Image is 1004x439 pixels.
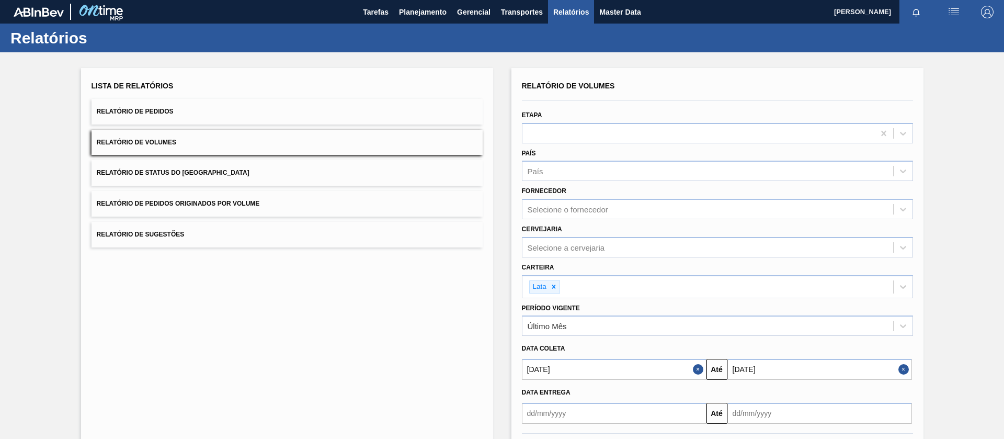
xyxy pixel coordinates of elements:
img: Logout [981,6,994,18]
span: Relatório de Status do [GEOGRAPHIC_DATA] [97,169,249,176]
input: dd/mm/yyyy [522,359,706,380]
button: Close [693,359,706,380]
span: Relatório de Volumes [522,82,615,90]
div: Último Mês [528,322,567,331]
span: Data coleta [522,345,565,352]
span: Relatório de Pedidos Originados por Volume [97,200,260,207]
span: Gerencial [457,6,490,18]
div: Selecione o fornecedor [528,205,608,214]
button: Até [706,403,727,424]
button: Até [706,359,727,380]
h1: Relatórios [10,32,196,44]
button: Relatório de Pedidos [92,99,483,125]
img: TNhmsLtSVTkK8tSr43FrP2fwEKptu5GPRR3wAAAABJRU5ErkJggg== [14,7,64,17]
button: Relatório de Status do [GEOGRAPHIC_DATA] [92,160,483,186]
label: Cervejaria [522,226,562,233]
span: Tarefas [363,6,389,18]
label: Período Vigente [522,305,580,312]
button: Close [898,359,912,380]
span: Planejamento [399,6,447,18]
button: Relatório de Pedidos Originados por Volume [92,191,483,217]
button: Relatório de Volumes [92,130,483,155]
input: dd/mm/yyyy [727,403,912,424]
div: País [528,167,543,176]
span: Master Data [599,6,641,18]
span: Relatórios [553,6,589,18]
span: Relatório de Volumes [97,139,176,146]
span: Lista de Relatórios [92,82,174,90]
span: Relatório de Sugestões [97,231,185,238]
span: Relatório de Pedidos [97,108,174,115]
input: dd/mm/yyyy [522,403,706,424]
span: Data Entrega [522,389,571,396]
div: Selecione a cervejaria [528,243,605,252]
span: Transportes [501,6,543,18]
button: Notificações [899,5,933,19]
label: Carteira [522,264,554,271]
img: userActions [948,6,960,18]
div: Lata [530,280,548,294]
input: dd/mm/yyyy [727,359,912,380]
label: País [522,150,536,157]
label: Fornecedor [522,187,566,195]
label: Etapa [522,111,542,119]
button: Relatório de Sugestões [92,222,483,247]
